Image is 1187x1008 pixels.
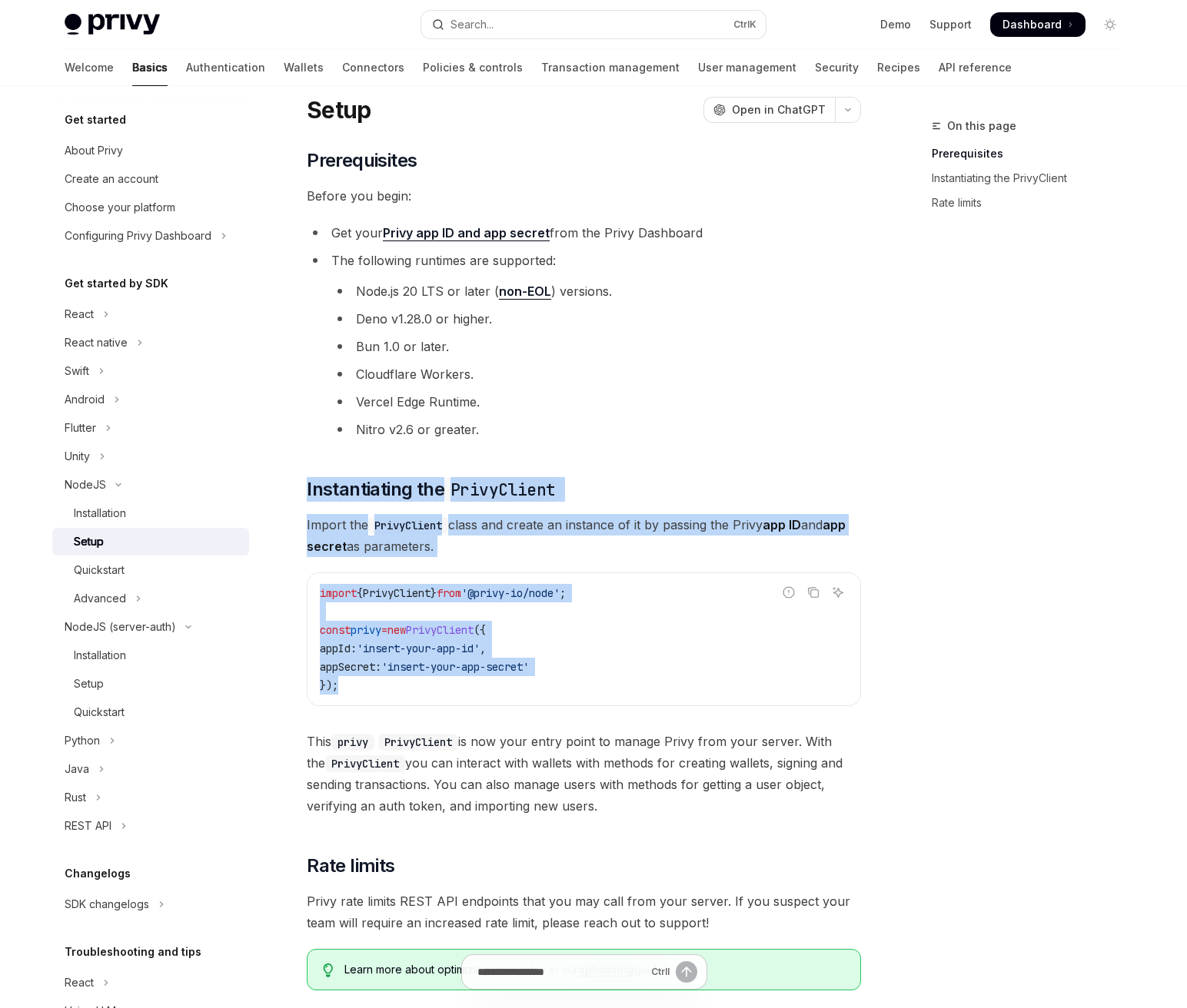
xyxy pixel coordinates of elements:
span: Dashboard [1002,17,1062,32]
a: User management [698,49,796,86]
div: NodeJS (server-auth) [65,618,176,636]
a: non-EOL [499,283,551,300]
div: Flutter [65,419,96,437]
button: Toggle Flutter section [52,414,249,442]
button: Toggle React section [52,969,249,996]
div: Setup [74,532,104,551]
li: The following runtimes are supported: [307,250,861,440]
a: Quickstart [52,698,249,726]
h1: Setup [307,96,371,124]
a: Wallets [284,49,324,86]
a: Prerequisites [932,141,1135,166]
span: = [381,623,387,637]
button: Report incorrect code [779,582,799,602]
code: PrivyClient [378,734,458,751]
span: Ctrl K [733,18,756,31]
span: , [480,642,486,655]
span: '@privy-io/node' [461,586,560,600]
a: Installation [52,642,249,669]
span: appSecret: [320,660,381,674]
a: Basics [132,49,168,86]
a: Connectors [342,49,404,86]
button: Toggle Java section [52,755,249,783]
span: ({ [474,623,486,637]
li: Get your from the Privy Dashboard [307,222,861,244]
div: About Privy [65,141,123,160]
button: Toggle NodeJS (server-auth) section [52,613,249,641]
div: Configuring Privy Dashboard [65,227,211,245]
h5: Changelogs [65,864,131,883]
a: Policies & controls [423,49,523,86]
div: Installation [74,504,126,522]
a: Quickstart [52,556,249,584]
div: Rust [65,788,86,807]
div: React [65,305,94,323]
button: Toggle Configuring Privy Dashboard section [52,222,249,250]
code: PrivyClient [444,478,561,502]
span: Open in ChatGPT [732,102,826,118]
a: Support [929,17,972,32]
button: Toggle Android section [52,386,249,413]
a: Demo [880,17,911,32]
div: Advanced [74,589,126,608]
button: Toggle SDK changelogs section [52,890,249,918]
button: Toggle Python section [52,727,249,754]
a: Dashboard [990,12,1086,37]
h5: Get started by SDK [65,274,168,293]
span: Prerequisites [307,148,417,173]
span: Import the class and create an instance of it by passing the Privy and as parameters. [307,514,861,557]
span: import [320,586,357,600]
li: Cloudflare Workers. [331,363,861,385]
a: Authentication [186,49,265,86]
button: Toggle React native section [52,329,249,356]
button: Send message [676,961,697,983]
div: Android [65,390,105,409]
span: On this page [947,117,1016,135]
div: Quickstart [74,703,125,721]
a: Setup [52,528,249,555]
div: Choose your platform [65,198,175,217]
div: REST API [65,817,111,835]
span: ; [560,586,566,600]
span: Rate limits [307,854,394,878]
span: from [437,586,461,600]
div: NodeJS [65,476,106,494]
li: Node.js 20 LTS or later ( ) versions. [331,280,861,302]
span: This is now your entry point to manage Privy from your server. With the you can interact with wal... [307,731,861,817]
a: Rate limits [932,191,1135,215]
button: Toggle Swift section [52,357,249,385]
code: PrivyClient [325,755,405,772]
span: 'insert-your-app-secret' [381,660,529,674]
button: Toggle REST API section [52,812,249,840]
button: Toggle Advanced section [52,585,249,612]
h5: Get started [65,111,126,129]
button: Ask AI [828,582,848,602]
span: Privy rate limits REST API endpoints that you may call from your server. If you suspect your team... [307,890,861,933]
h5: Troubleshooting and tips [65,943,201,961]
div: Search... [451,15,494,34]
div: Unity [65,447,90,466]
a: Create an account [52,165,249,193]
span: const [320,623,351,637]
div: Swift [65,362,89,380]
a: About Privy [52,137,249,164]
img: light logo [65,14,160,35]
code: privy [331,734,374,751]
li: Vercel Edge Runtime. [331,391,861,413]
span: } [431,586,437,600]
span: Before you begin: [307,185,861,207]
a: Instantiating the PrivyClient [932,166,1135,191]
a: Recipes [877,49,920,86]
a: Privy app ID and app secret [383,225,550,241]
div: Python [65,731,100,750]
a: Setup [52,670,249,698]
div: SDK changelogs [65,895,149,913]
span: }); [320,678,338,692]
a: Security [815,49,859,86]
div: Quickstart [74,561,125,579]
button: Toggle React section [52,300,249,328]
a: Transaction management [541,49,680,86]
li: Nitro v2.6 or greater. [331,419,861,440]
code: PrivyClient [368,517,448,534]
span: new [387,623,406,637]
